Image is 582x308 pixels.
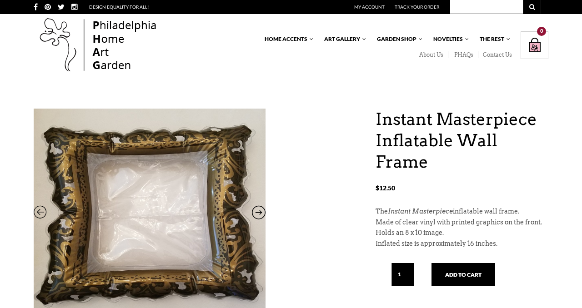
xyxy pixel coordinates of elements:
[260,31,314,47] a: Home Accents
[429,31,470,47] a: Novelties
[376,217,548,228] p: Made of clear vinyl with printed graphics on the front.
[448,51,478,59] a: PHAQs
[537,27,546,36] div: 0
[354,4,385,10] a: My Account
[376,228,548,238] p: Holds an 8 x 10 image.
[376,184,395,192] bdi: 12.50
[395,4,439,10] a: Track Your Order
[376,238,548,249] p: Inflated size is approximately 16 inches.
[431,263,495,286] button: Add to cart
[376,184,379,192] span: $
[376,109,548,172] h1: Instant Masterpiece Inflatable Wall Frame
[475,31,511,47] a: The Rest
[391,263,414,286] input: Qty
[320,31,367,47] a: Art Gallery
[478,51,512,59] a: Contact Us
[372,31,423,47] a: Garden Shop
[388,208,453,215] em: Instant Masterpiece
[376,206,548,217] p: The inflatable wall frame.
[413,51,448,59] a: About Us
